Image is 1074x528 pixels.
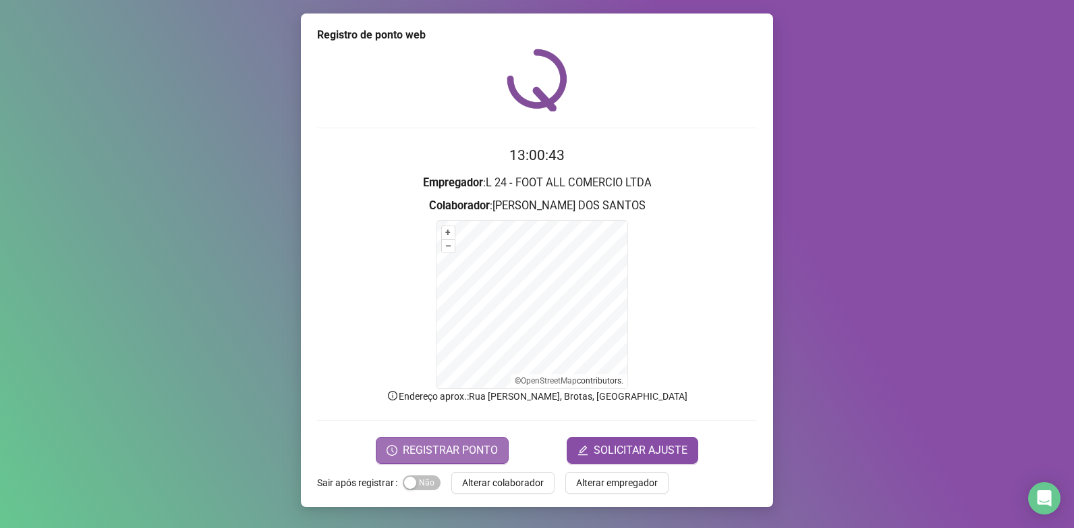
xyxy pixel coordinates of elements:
[317,472,403,494] label: Sair após registrar
[462,475,544,490] span: Alterar colaborador
[317,27,757,43] div: Registro de ponto web
[442,240,455,253] button: –
[403,442,498,458] span: REGISTRAR PONTO
[576,475,658,490] span: Alterar empregador
[577,445,588,456] span: edit
[567,437,698,464] button: editSOLICITAR AJUSTE
[521,376,577,386] a: OpenStreetMap
[387,445,397,456] span: clock-circle
[509,147,565,163] time: 13:00:43
[387,390,399,402] span: info-circle
[376,437,509,464] button: REGISTRAR PONTO
[594,442,687,458] span: SOLICITAR AJUSTE
[565,472,669,494] button: Alterar empregador
[442,226,455,239] button: +
[429,199,490,212] strong: Colaborador
[1028,482,1061,514] div: Open Intercom Messenger
[317,197,757,215] h3: : [PERSON_NAME] DOS SANTOS
[317,389,757,404] p: Endereço aprox. : Rua [PERSON_NAME], Brotas, [GEOGRAPHIC_DATA]
[507,49,567,111] img: QRPoint
[451,472,555,494] button: Alterar colaborador
[423,176,483,189] strong: Empregador
[515,376,623,386] li: © contributors.
[317,174,757,192] h3: : L 24 - FOOT ALL COMERCIO LTDA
